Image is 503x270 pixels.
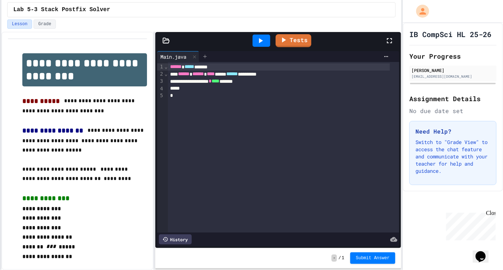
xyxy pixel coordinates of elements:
span: Fold line [164,64,168,69]
button: Lesson [7,19,32,29]
button: Grade [34,19,56,29]
button: Submit Answer [350,252,396,264]
div: No due date set [409,107,497,115]
iframe: chat widget [443,210,496,240]
span: Submit Answer [356,255,390,261]
div: 5 [157,92,164,99]
div: 1 [157,63,164,71]
span: / [338,255,341,261]
span: 1 [342,255,344,261]
div: Main.java [157,51,199,62]
span: Fold line [164,71,168,77]
div: History [159,234,192,244]
div: Chat with us now!Close [3,3,50,46]
div: My Account [409,3,431,19]
span: - [331,255,337,262]
div: 3 [157,78,164,85]
p: Switch to "Grade View" to access the chat feature and communicate with your teacher for help and ... [415,139,490,175]
div: Main.java [157,53,190,60]
div: 2 [157,71,164,78]
span: Lab 5-3 Stack Postfix Solver [13,5,110,14]
h2: Your Progress [409,51,497,61]
div: 4 [157,85,164,93]
h3: Need Help? [415,127,490,136]
div: [EMAIL_ADDRESS][DOMAIN_NAME] [411,74,494,79]
h1: IB CompSci HL 25-26 [409,29,491,39]
div: [PERSON_NAME] [411,67,494,73]
iframe: chat widget [473,241,496,263]
h2: Assignment Details [409,94,497,104]
a: Tests [276,34,311,47]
